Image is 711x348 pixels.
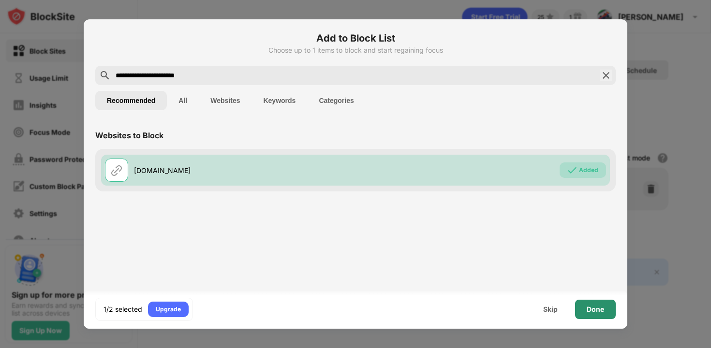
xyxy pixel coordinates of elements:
div: Done [587,305,604,313]
img: url.svg [111,164,122,176]
div: Choose up to 1 items to block and start regaining focus [95,46,616,54]
div: Upgrade [156,304,181,314]
div: Added [579,165,598,175]
button: Keywords [252,91,307,110]
h6: Add to Block List [95,31,616,45]
img: search.svg [99,70,111,81]
button: Recommended [95,91,167,110]
div: [DOMAIN_NAME] [134,165,355,175]
button: Websites [199,91,252,110]
div: Skip [543,305,558,313]
div: Websites to Block [95,130,163,140]
button: Categories [307,91,365,110]
div: 1/2 selected [104,304,142,314]
img: search-close [600,70,612,81]
button: All [167,91,199,110]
